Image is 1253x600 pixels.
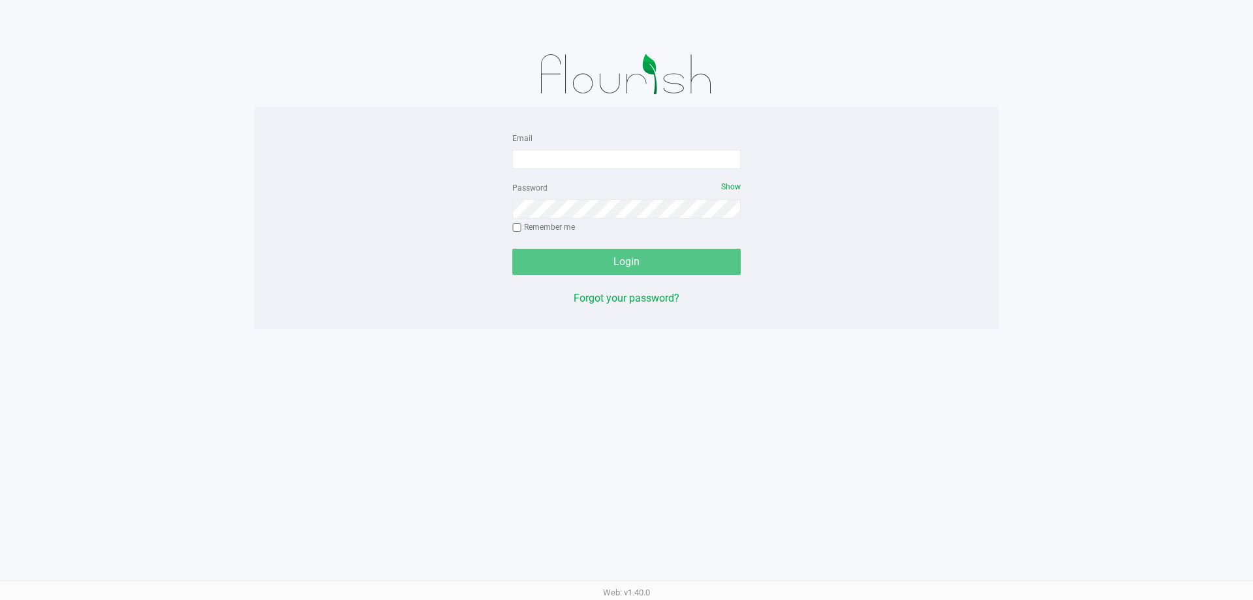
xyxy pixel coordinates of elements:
span: Show [721,182,741,191]
input: Remember me [512,223,521,232]
label: Remember me [512,221,575,233]
label: Password [512,182,548,194]
span: Web: v1.40.0 [603,588,650,597]
label: Email [512,133,533,144]
button: Forgot your password? [574,291,679,306]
